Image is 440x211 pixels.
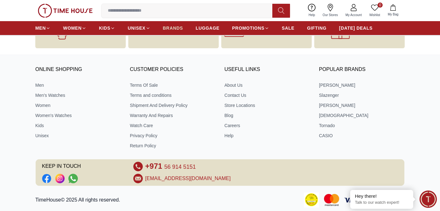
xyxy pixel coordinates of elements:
a: Tornado [319,122,405,129]
a: Social Link [42,174,51,183]
a: MEN [35,22,50,34]
span: GIFTING [307,25,327,31]
span: PROMOTIONS [232,25,264,31]
a: Social Link [55,174,65,183]
a: Careers [224,122,310,129]
span: MEN [35,25,46,31]
a: CASIO [319,132,405,139]
a: WOMEN [63,22,86,34]
span: 56 914 5151 [164,164,196,170]
span: Wishlist [367,13,383,17]
a: Slazenger [319,92,405,98]
img: Consumer Payment [304,192,319,208]
li: Facebook [42,174,51,183]
a: Our Stores [319,3,342,19]
a: [PERSON_NAME] [319,102,405,108]
span: My Account [343,13,364,17]
a: Return Policy [130,143,216,149]
a: Watch Care [130,122,216,129]
a: [PERSON_NAME] [319,82,405,88]
span: LUGGAGE [196,25,220,31]
span: UNISEX [128,25,145,31]
a: KIDS [99,22,115,34]
span: Our Stores [320,13,340,17]
a: Kids [35,122,121,129]
img: Visa [344,198,359,202]
a: Social Link [68,174,78,183]
a: GIFTING [307,22,327,34]
span: Help [306,13,318,17]
a: Terms Of Sale [130,82,216,88]
img: ... [38,4,93,18]
span: BRANDS [163,25,183,31]
a: 0Wishlist [366,3,384,19]
p: TimeHouse© 2025 All rights reserved. [35,196,123,204]
a: Help [224,132,310,139]
span: SALE [282,25,294,31]
span: KEEP IN TOUCH [42,162,124,171]
button: My Bag [384,3,402,18]
img: Mastercard [324,194,339,206]
a: +971 56 914 5151 [145,162,196,171]
span: [DATE] DEALS [339,25,373,31]
span: 0 [378,3,383,8]
h3: CUSTOMER POLICIES [130,65,216,74]
p: Talk to our watch expert! [355,200,408,205]
a: Women [35,102,121,108]
a: Unisex [35,132,121,139]
a: LUGGAGE [196,22,220,34]
a: Blog [224,112,310,119]
a: SALE [282,22,294,34]
a: [EMAIL_ADDRESS][DOMAIN_NAME] [145,175,231,182]
span: My Bag [385,12,401,17]
span: WOMEN [63,25,82,31]
span: KIDS [99,25,110,31]
a: PROMOTIONS [232,22,269,34]
h3: USEFUL LINKS [224,65,310,74]
h3: ONLINE SHOPPING [35,65,121,74]
a: Shipment And Delivery Policy [130,102,216,108]
a: [DEMOGRAPHIC_DATA] [319,112,405,119]
a: BRANDS [163,22,183,34]
a: Men [35,82,121,88]
h3: Popular Brands [319,65,405,74]
div: Chat Widget [420,190,437,208]
a: Women's Watches [35,112,121,119]
a: Privacy Policy [130,132,216,139]
a: Terms and conditions [130,92,216,98]
a: UNISEX [128,22,150,34]
a: About Us [224,82,310,88]
a: Men's Watches [35,92,121,98]
a: Warranty And Repairs [130,112,216,119]
a: Contact Us [224,92,310,98]
a: [DATE] DEALS [339,22,373,34]
div: Hey there! [355,193,408,199]
a: Help [305,3,319,19]
a: Store Locations [224,102,310,108]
